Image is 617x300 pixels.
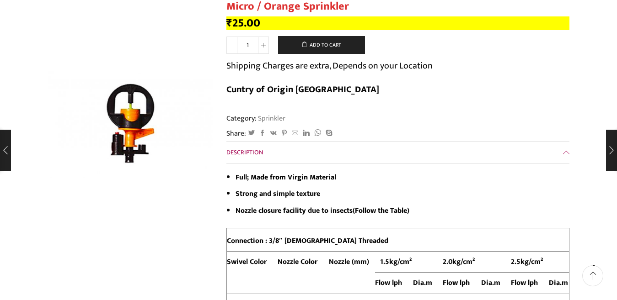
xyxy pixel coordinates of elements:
strong: 1.5kg/cm² [380,256,412,268]
strong: Dia.m [413,277,432,289]
strong: Dia.m [549,277,568,289]
p: Shipping Charges are extra, Depends on your Location [226,58,433,73]
strong: Flow lph [443,277,470,289]
b: Cuntry of Origin [GEOGRAPHIC_DATA] [226,82,379,97]
strong: Nozzle Color [278,256,317,268]
span: ₹ [226,14,232,32]
strong: Flow lph [375,277,402,289]
strong: Dia.m [481,277,500,289]
strong: Full; Made from Virgin Material [236,171,336,183]
span: Description [226,147,263,158]
strong: 2.0kg/cm² [443,256,475,268]
strong: 2.5kg/cm² [511,256,543,268]
strong: Nozzle (mm) [329,256,369,268]
span: Category: [226,113,285,124]
img: Orange-Sprinkler [48,68,213,178]
strong: Flow lph [511,277,538,289]
strong: Swivel Color [227,256,267,268]
span: Share: [226,128,246,139]
strong: Connection : 3/8″ [DEMOGRAPHIC_DATA] Threaded [227,235,389,247]
bdi: 25.00 [226,14,260,32]
input: Product quantity [237,37,258,54]
strong: Nozzle closure facility due to insects(Follow the Table) [236,205,409,216]
button: Add to cart [278,36,365,54]
a: Description [226,142,569,163]
a: Sprinkler [257,112,285,124]
strong: Strong and simple texture [236,188,320,200]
